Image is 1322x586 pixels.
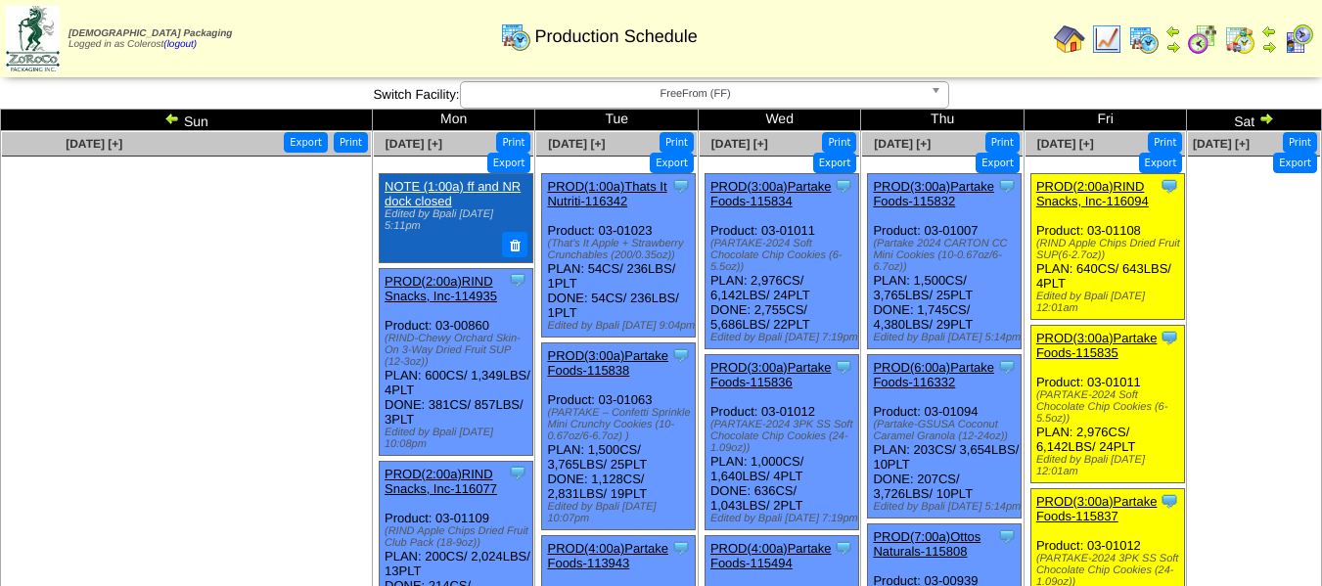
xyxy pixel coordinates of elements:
td: Tue [535,110,698,131]
a: PROD(3:00a)Partake Foods-115834 [710,179,832,208]
a: PROD(4:00a)Partake Foods-113943 [547,541,668,570]
img: arrowleft.gif [1165,23,1181,39]
a: PROD(3:00a)Partake Foods-115836 [710,360,832,389]
a: [DATE] [+] [66,137,122,151]
div: (PARTAKE – Confetti Sprinkle Mini Crunchy Cookies (10-0.67oz/6-6.7oz) ) [547,407,695,442]
div: Edited by Bpali [DATE] 9:04pm [547,320,695,332]
td: Fri [1024,110,1186,131]
a: NOTE (1:00a) ff and NR dock closed [385,179,521,208]
td: Sat [1187,110,1322,131]
div: Edited by Bpali [DATE] 12:01am [1036,454,1184,477]
img: home.gif [1054,23,1085,55]
img: Tooltip [997,357,1017,377]
button: Export [1273,153,1317,173]
a: PROD(3:00a)Partake Foods-115837 [1036,494,1158,523]
div: (RIND-Chewy Orchard Skin-On 3-Way Dried Fruit SUP (12-3oz)) [385,333,532,368]
div: Edited by Bpali [DATE] 12:01am [1036,291,1184,314]
img: Tooltip [671,345,691,365]
div: Product: 03-01007 PLAN: 1,500CS / 3,765LBS / 25PLT DONE: 1,745CS / 4,380LBS / 29PLT [868,174,1022,349]
div: Edited by Bpali [DATE] 5:14pm [873,332,1021,343]
div: Edited by Bpali [DATE] 5:11pm [385,208,526,232]
div: (PARTAKE-2024 Soft Chocolate Chip Cookies (6-5.5oz)) [1036,389,1184,425]
div: Product: 03-01094 PLAN: 203CS / 3,654LBS / 10PLT DONE: 207CS / 3,726LBS / 10PLT [868,355,1022,518]
a: PROD(4:00a)Partake Foods-115494 [710,541,832,570]
button: Export [813,153,857,173]
a: PROD(2:00a)RIND Snacks, Inc-116094 [1036,179,1149,208]
img: Tooltip [834,538,853,558]
a: [DATE] [+] [386,137,442,151]
span: FreeFrom (FF) [469,82,923,106]
img: Tooltip [1160,491,1179,511]
button: Print [822,132,856,153]
div: (RIND Apple Chips Dried Fruit SUP(6-2.7oz)) [1036,238,1184,261]
img: Tooltip [1160,176,1179,196]
div: Product: 03-01063 PLAN: 1,500CS / 3,765LBS / 25PLT DONE: 1,128CS / 2,831LBS / 19PLT [542,343,696,530]
a: PROD(3:00a)Partake Foods-115832 [873,179,994,208]
button: Print [660,132,694,153]
button: Export [1139,153,1183,173]
div: (PARTAKE-2024 3PK SS Soft Chocolate Chip Cookies (24-1.09oz)) [710,419,858,454]
img: calendarblend.gif [1187,23,1218,55]
img: calendarprod.gif [1128,23,1160,55]
a: [DATE] [+] [711,137,768,151]
a: PROD(3:00a)Partake Foods-115838 [547,348,668,378]
button: Export [976,153,1020,173]
div: Product: 03-00860 PLAN: 600CS / 1,349LBS / 4PLT DONE: 381CS / 857LBS / 3PLT [380,268,533,455]
div: (RIND Apple Chips Dried Fruit Club Pack (18-9oz)) [385,525,532,549]
a: [DATE] [+] [1193,137,1250,151]
img: Tooltip [1160,328,1179,347]
button: Export [284,132,328,153]
div: (Partake 2024 CARTON CC Mini Cookies (10-0.67oz/6-6.7oz)) [873,238,1021,273]
img: line_graph.gif [1091,23,1122,55]
img: Tooltip [671,538,691,558]
img: Tooltip [997,526,1017,546]
button: Export [650,153,694,173]
a: (logout) [163,39,197,50]
img: arrowright.gif [1165,39,1181,55]
div: (That's It Apple + Strawberry Crunchables (200/0.35oz)) [547,238,695,261]
img: calendarcustomer.gif [1283,23,1314,55]
img: zoroco-logo-small.webp [6,6,60,71]
a: PROD(6:00a)Partake Foods-116332 [873,360,994,389]
img: Tooltip [997,176,1017,196]
td: Wed [698,110,860,131]
div: Edited by Bpali [DATE] 7:19pm [710,332,858,343]
div: Product: 03-01012 PLAN: 1,000CS / 1,640LBS / 4PLT DONE: 636CS / 1,043LBS / 2PLT [705,355,858,530]
a: [DATE] [+] [1037,137,1094,151]
img: Tooltip [671,176,691,196]
div: Product: 03-01011 PLAN: 2,976CS / 6,142LBS / 24PLT DONE: 2,755CS / 5,686LBS / 22PLT [705,174,858,349]
span: [DEMOGRAPHIC_DATA] Packaging [68,28,232,39]
img: arrowleft.gif [164,111,180,126]
img: calendarinout.gif [1224,23,1255,55]
button: Print [1148,132,1182,153]
button: Print [334,132,368,153]
a: PROD(2:00a)RIND Snacks, Inc-114935 [385,274,497,303]
img: Tooltip [508,463,527,482]
img: arrowright.gif [1261,39,1277,55]
button: Delete Note [502,232,527,257]
img: Tooltip [834,176,853,196]
span: [DATE] [+] [548,137,605,151]
img: arrowleft.gif [1261,23,1277,39]
a: PROD(7:00a)Ottos Naturals-115808 [873,529,980,559]
img: Tooltip [834,357,853,377]
td: Sun [1,110,373,131]
div: Edited by Bpali [DATE] 5:14pm [873,501,1021,513]
a: [DATE] [+] [874,137,931,151]
td: Mon [373,110,535,131]
div: Product: 03-01023 PLAN: 54CS / 236LBS / 1PLT DONE: 54CS / 236LBS / 1PLT [542,174,696,338]
span: Production Schedule [535,26,698,47]
img: Tooltip [508,270,527,290]
div: (PARTAKE-2024 Soft Chocolate Chip Cookies (6-5.5oz)) [710,238,858,273]
a: PROD(2:00a)RIND Snacks, Inc-116077 [385,467,497,496]
div: Product: 03-01108 PLAN: 640CS / 643LBS / 4PLT [1030,174,1184,320]
div: Product: 03-01011 PLAN: 2,976CS / 6,142LBS / 24PLT [1030,326,1184,483]
img: calendarprod.gif [500,21,531,52]
button: Export [487,153,531,173]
